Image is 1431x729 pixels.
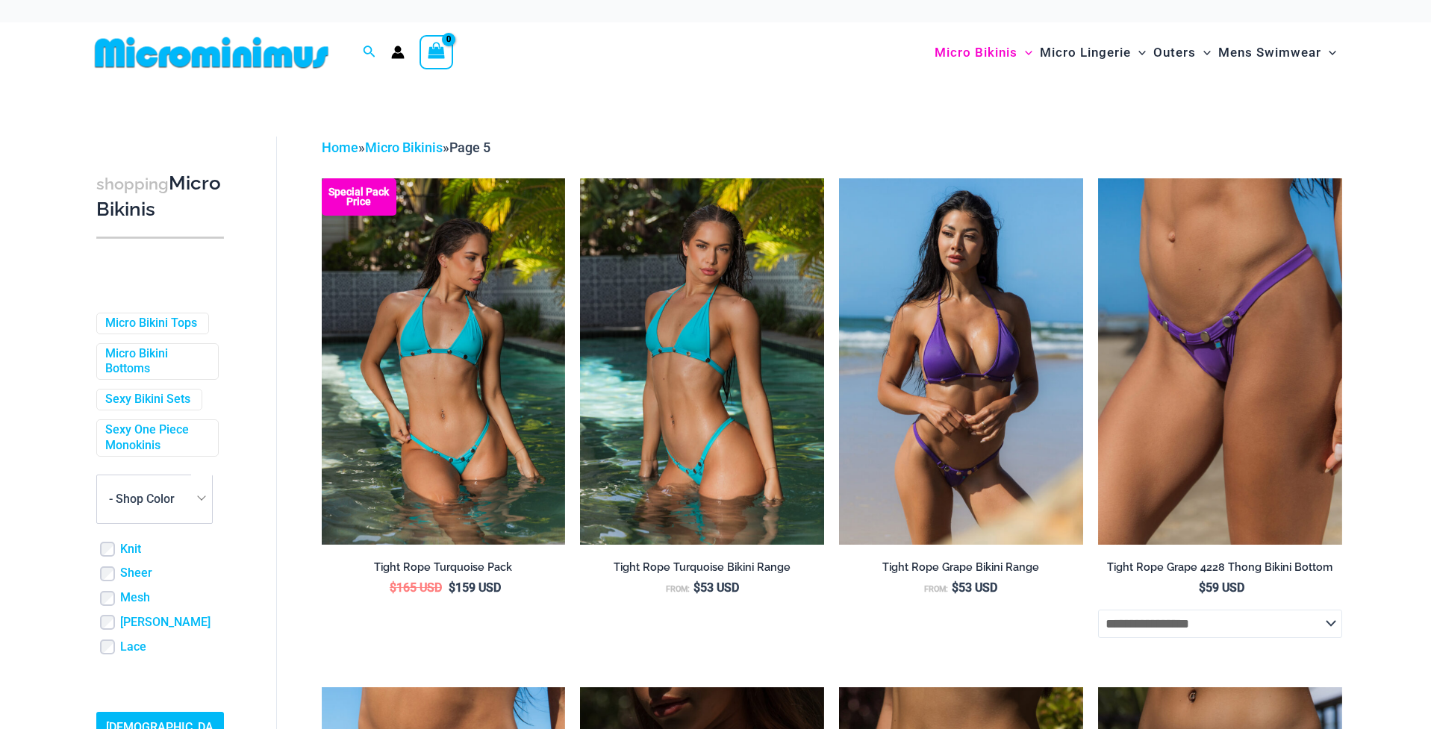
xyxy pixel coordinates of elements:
img: Tight Rope Grape 319 Tri Top 4212 Micro Bottom 05 [839,178,1083,544]
a: Tight Rope Grape Bikini Range [839,560,1083,580]
a: Sexy Bikini Sets [105,392,190,407]
h3: Micro Bikinis [96,171,224,222]
a: Knit [120,542,141,557]
bdi: 53 USD [693,581,739,595]
span: Mens Swimwear [1218,34,1321,72]
nav: Site Navigation [929,28,1343,78]
span: - Shop Color [109,492,175,506]
span: Menu Toggle [1196,34,1211,72]
span: $ [390,581,396,595]
a: Search icon link [363,43,376,62]
h2: Tight Rope Turquoise Bikini Range [580,560,824,575]
span: $ [449,581,455,595]
a: Micro Bikinis [365,140,443,155]
span: Page 5 [449,140,490,155]
img: Tight Rope Turquoise 319 Tri Top 4228 Thong Bottom 03 [580,178,824,544]
a: Sexy One Piece Monokinis [105,422,207,454]
span: From: [924,584,948,594]
a: Micro LingerieMenu ToggleMenu Toggle [1036,30,1150,75]
a: Tight Rope Turquoise 319 Tri Top 4228 Thong Bottom 02 Tight Rope Turquoise 319 Tri Top 4228 Thong... [322,178,566,544]
img: Tight Rope Turquoise 319 Tri Top 4228 Thong Bottom 02 [322,178,566,544]
span: » » [322,140,490,155]
h2: Tight Rope Grape Bikini Range [839,560,1083,575]
bdi: 53 USD [952,581,997,595]
a: Tight Rope Grape 319 Tri Top 4212 Micro Bottom 05Tight Rope Grape 319 Tri Top 4212 Micro Bottom 0... [839,178,1083,544]
a: Tight Rope Turquoise Pack [322,560,566,580]
h2: Tight Rope Grape 4228 Thong Bikini Bottom [1098,560,1342,575]
span: - Shop Color [96,475,213,524]
span: Menu Toggle [1321,34,1336,72]
span: Outers [1153,34,1196,72]
a: Mesh [120,590,150,606]
a: Tight Rope Turquoise 319 Tri Top 4228 Thong Bottom 03Tight Rope Turquoise 319 Tri Top 4228 Thong ... [580,178,824,544]
img: MM SHOP LOGO FLAT [89,36,334,69]
a: Micro Bikini Bottoms [105,346,207,378]
span: From: [666,584,690,594]
span: $ [1199,581,1206,595]
span: $ [952,581,958,595]
b: Special Pack Price [322,187,396,207]
a: Account icon link [391,46,405,59]
bdi: 165 USD [390,581,442,595]
bdi: 59 USD [1199,581,1244,595]
a: Micro Bikini Tops [105,316,197,331]
bdi: 159 USD [449,581,501,595]
a: View Shopping Cart, empty [420,35,454,69]
a: Tight Rope Grape 4228 Thong Bottom 01Tight Rope Grape 4228 Thong Bottom 02Tight Rope Grape 4228 T... [1098,178,1342,544]
a: OutersMenu ToggleMenu Toggle [1150,30,1215,75]
h2: Tight Rope Turquoise Pack [322,560,566,575]
a: Home [322,140,358,155]
a: [PERSON_NAME] [120,615,211,631]
span: shopping [96,175,169,193]
span: Menu Toggle [1017,34,1032,72]
img: Tight Rope Grape 4228 Thong Bottom 01 [1098,178,1342,544]
span: Menu Toggle [1131,34,1146,72]
a: Mens SwimwearMenu ToggleMenu Toggle [1215,30,1340,75]
a: Lace [120,639,146,655]
a: Micro BikinisMenu ToggleMenu Toggle [931,30,1036,75]
span: $ [693,581,700,595]
span: Micro Bikinis [935,34,1017,72]
span: - Shop Color [97,475,212,523]
a: Tight Rope Turquoise Bikini Range [580,560,824,580]
span: Micro Lingerie [1040,34,1131,72]
a: Sheer [120,566,152,581]
a: Tight Rope Grape 4228 Thong Bikini Bottom [1098,560,1342,580]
